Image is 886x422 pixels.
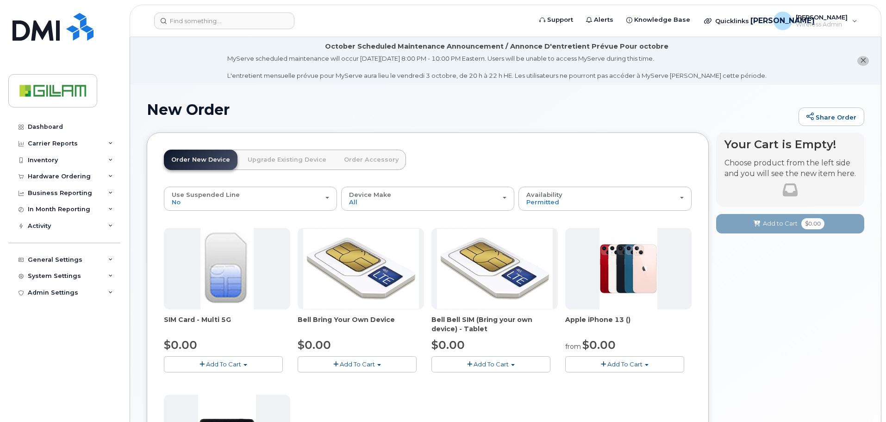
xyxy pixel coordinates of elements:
img: 00D627D4-43E9-49B7-A367-2C99342E128C.jpg [200,228,253,309]
a: Order New Device [164,150,237,170]
img: phone23326.JPG [437,229,553,309]
span: Add To Cart [340,360,375,368]
p: Choose product from the left side and you will see the new item here. [724,158,856,179]
div: SIM Card - Multi 5G [164,315,290,334]
span: Add To Cart [474,360,509,368]
span: $0.00 [582,338,616,352]
span: Add To Cart [206,360,241,368]
span: $0.00 [298,338,331,352]
a: Share Order [799,107,864,126]
button: Add To Cart [164,356,283,372]
button: Add To Cart [565,356,684,372]
a: Order Accessory [337,150,406,170]
a: Upgrade Existing Device [240,150,334,170]
small: from [565,342,581,351]
button: Add to Cart $0.00 [716,214,864,233]
div: Apple iPhone 13 () [565,315,692,334]
div: October Scheduled Maintenance Announcement / Annonce D'entretient Prévue Pour octobre [325,42,668,51]
h4: Your Cart is Empty! [724,138,856,151]
span: All [349,198,357,206]
img: phone23680.JPG [599,228,658,309]
button: Use Suspended Line No [164,187,337,211]
div: Bell Bring Your Own Device [298,315,424,334]
span: Add to Cart [763,219,798,228]
button: close notification [857,56,869,66]
span: $0.00 [431,338,465,352]
span: Availability [526,191,562,198]
div: MyServe scheduled maintenance will occur [DATE][DATE] 8:00 PM - 10:00 PM Eastern. Users will be u... [227,54,767,80]
h1: New Order [147,101,794,118]
span: No [172,198,181,206]
span: $0.00 [164,338,197,352]
span: Permitted [526,198,559,206]
span: Use Suspended Line [172,191,240,198]
div: Bell Bell SIM (Bring your own device) - Tablet [431,315,558,334]
span: $0.00 [801,218,824,229]
img: phone23274.JPG [303,229,419,309]
span: Add To Cart [607,360,643,368]
button: Add To Cart [431,356,550,372]
button: Availability Permitted [518,187,692,211]
span: Device Make [349,191,391,198]
button: Add To Cart [298,356,417,372]
button: Device Make All [341,187,514,211]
